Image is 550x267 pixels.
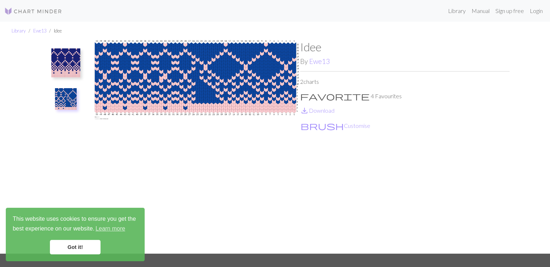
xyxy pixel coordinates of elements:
[33,28,46,34] a: Ewe13
[300,106,309,115] i: Download
[300,121,344,131] span: brush
[300,107,334,114] a: DownloadDownload
[13,215,138,234] span: This website uses cookies to ensure you get the best experience on our website.
[46,27,62,34] li: Idee
[445,4,469,18] a: Library
[300,121,344,130] i: Customise
[300,91,370,101] span: favorite
[300,92,370,100] i: Favourite
[51,48,80,77] img: idee 4
[309,57,330,65] a: Ewe13
[91,40,300,254] img: idee 1
[4,7,62,16] img: Logo
[300,92,510,100] p: 4 Favourites
[50,240,101,254] a: dismiss cookie message
[300,105,309,116] span: save_alt
[493,4,527,18] a: Sign up free
[300,121,371,130] button: CustomiseCustomise
[12,28,26,34] a: Library
[300,77,510,86] p: 2 charts
[55,88,77,110] img: idee 1
[300,40,510,54] h1: Idee
[94,223,126,234] a: learn more about cookies
[300,57,510,65] h2: By
[469,4,493,18] a: Manual
[527,4,546,18] a: Login
[6,208,145,261] div: cookieconsent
